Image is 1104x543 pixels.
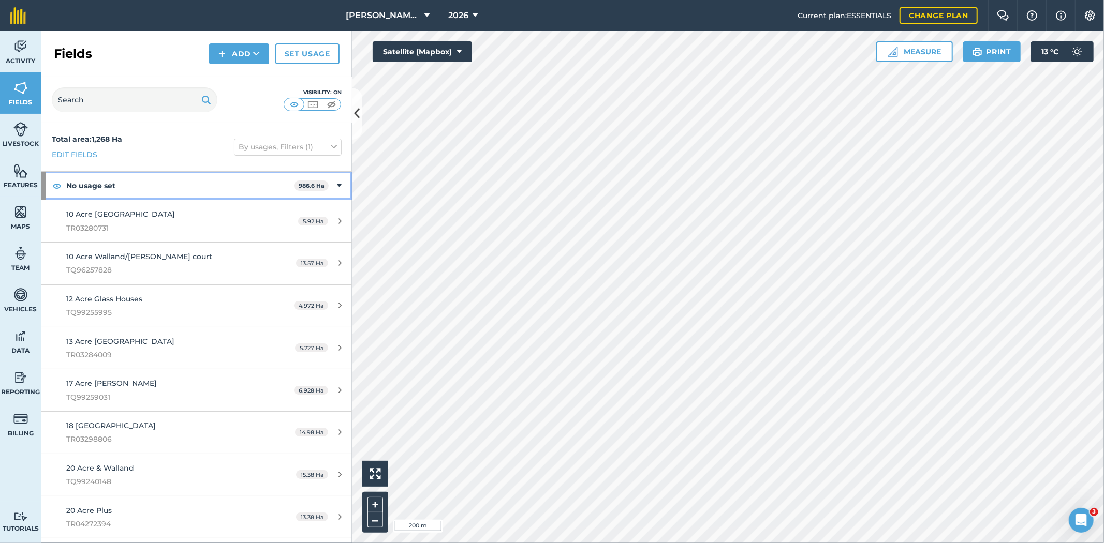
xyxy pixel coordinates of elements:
span: [PERSON_NAME] Brookland Ltd [346,9,421,22]
a: 20 Acre & WallandTQ9924014815.38 Ha [41,454,352,496]
span: TQ99259031 [66,391,261,403]
a: Change plan [900,7,978,24]
img: A question mark icon [1026,10,1038,21]
img: Four arrows, one pointing top left, one top right, one bottom right and the last bottom left [370,468,381,479]
span: TQ96257828 [66,264,261,276]
img: svg+xml;base64,PHN2ZyB4bWxucz0iaHR0cDovL3d3dy53My5vcmcvMjAwMC9zdmciIHdpZHRoPSI1MCIgaGVpZ2h0PSI0MC... [325,99,338,110]
img: svg+xml;base64,PD94bWwgdmVyc2lvbj0iMS4wIiBlbmNvZGluZz0idXRmLTgiPz4KPCEtLSBHZW5lcmF0b3I6IEFkb2JlIE... [13,246,28,261]
img: svg+xml;base64,PD94bWwgdmVyc2lvbj0iMS4wIiBlbmNvZGluZz0idXRmLTgiPz4KPCEtLSBHZW5lcmF0b3I6IEFkb2JlIE... [13,287,28,303]
a: 20 Acre PlusTR0427239413.38 Ha [41,496,352,538]
a: 10 Acre [GEOGRAPHIC_DATA]TR032807315.92 Ha [41,200,352,242]
img: svg+xml;base64,PHN2ZyB4bWxucz0iaHR0cDovL3d3dy53My5vcmcvMjAwMC9zdmciIHdpZHRoPSI1NiIgaGVpZ2h0PSI2MC... [13,80,28,96]
span: 2026 [448,9,468,22]
span: 17 Acre [PERSON_NAME] [66,379,157,388]
span: 5.227 Ha [295,343,328,352]
span: 20 Acre Plus [66,506,112,515]
img: Ruler icon [888,47,898,57]
img: svg+xml;base64,PD94bWwgdmVyc2lvbj0iMS4wIiBlbmNvZGluZz0idXRmLTgiPz4KPCEtLSBHZW5lcmF0b3I6IEFkb2JlIE... [13,328,28,344]
a: 10 Acre Walland/[PERSON_NAME] courtTQ9625782813.57 Ha [41,243,352,284]
input: Search [52,87,217,112]
img: svg+xml;base64,PD94bWwgdmVyc2lvbj0iMS4wIiBlbmNvZGluZz0idXRmLTgiPz4KPCEtLSBHZW5lcmF0b3I6IEFkb2JlIE... [13,122,28,137]
img: svg+xml;base64,PHN2ZyB4bWxucz0iaHR0cDovL3d3dy53My5vcmcvMjAwMC9zdmciIHdpZHRoPSIxOSIgaGVpZ2h0PSIyNC... [201,94,211,106]
h2: Fields [54,46,92,62]
span: 10 Acre [GEOGRAPHIC_DATA] [66,209,175,219]
span: 18 [GEOGRAPHIC_DATA] [66,421,156,430]
span: 6.928 Ha [294,386,328,395]
img: svg+xml;base64,PHN2ZyB4bWxucz0iaHR0cDovL3d3dy53My5vcmcvMjAwMC9zdmciIHdpZHRoPSI1NiIgaGVpZ2h0PSI2MC... [13,204,28,220]
a: Set usage [275,43,340,64]
button: By usages, Filters (1) [234,139,342,155]
a: 18 [GEOGRAPHIC_DATA]TR0329880614.98 Ha [41,412,352,454]
div: Visibility: On [284,88,342,97]
span: 13 Acre [GEOGRAPHIC_DATA] [66,337,174,346]
button: Measure [876,41,953,62]
img: svg+xml;base64,PHN2ZyB4bWxucz0iaHR0cDovL3d3dy53My5vcmcvMjAwMC9zdmciIHdpZHRoPSIxNyIgaGVpZ2h0PSIxNy... [1056,9,1066,22]
button: Print [963,41,1021,62]
img: A cog icon [1084,10,1096,21]
span: 13.57 Ha [296,259,328,267]
span: TR03280731 [66,222,261,234]
img: svg+xml;base64,PHN2ZyB4bWxucz0iaHR0cDovL3d3dy53My5vcmcvMjAwMC9zdmciIHdpZHRoPSI1NiIgaGVpZ2h0PSI2MC... [13,163,28,178]
span: TR03284009 [66,349,261,360]
button: Satellite (Mapbox) [373,41,472,62]
span: 10 Acre Walland/[PERSON_NAME] court [66,252,212,261]
iframe: Intercom live chat [1069,508,1094,533]
img: Two speech bubbles overlapping with the left bubble in the forefront [997,10,1009,21]
a: 13 Acre [GEOGRAPHIC_DATA]TR032840095.227 Ha [41,327,352,369]
div: No usage set986.6 Ha [41,172,352,200]
a: 12 Acre Glass HousesTQ992559954.972 Ha [41,285,352,327]
span: TQ99255995 [66,307,261,318]
button: 13 °C [1031,41,1094,62]
img: svg+xml;base64,PHN2ZyB4bWxucz0iaHR0cDovL3d3dy53My5vcmcvMjAwMC9zdmciIHdpZHRoPSIxOCIgaGVpZ2h0PSIyNC... [52,179,62,192]
span: Current plan : ESSENTIALS [798,10,891,21]
span: 12 Acre Glass Houses [66,294,142,304]
span: 13.38 Ha [296,512,328,521]
a: 17 Acre [PERSON_NAME]TQ992590316.928 Ha [41,369,352,411]
img: svg+xml;base64,PD94bWwgdmVyc2lvbj0iMS4wIiBlbmNvZGluZz0idXRmLTgiPz4KPCEtLSBHZW5lcmF0b3I6IEFkb2JlIE... [13,39,28,54]
span: TR03298806 [66,433,261,445]
a: Edit fields [52,149,97,160]
img: svg+xml;base64,PHN2ZyB4bWxucz0iaHR0cDovL3d3dy53My5vcmcvMjAwMC9zdmciIHdpZHRoPSI1MCIgaGVpZ2h0PSI0MC... [288,99,301,110]
span: 13 ° C [1041,41,1058,62]
img: svg+xml;base64,PD94bWwgdmVyc2lvbj0iMS4wIiBlbmNvZGluZz0idXRmLTgiPz4KPCEtLSBHZW5lcmF0b3I6IEFkb2JlIE... [13,512,28,522]
img: svg+xml;base64,PD94bWwgdmVyc2lvbj0iMS4wIiBlbmNvZGluZz0idXRmLTgiPz4KPCEtLSBHZW5lcmF0b3I6IEFkb2JlIE... [13,370,28,385]
button: + [367,497,383,512]
span: 15.38 Ha [296,470,328,479]
img: svg+xml;base64,PHN2ZyB4bWxucz0iaHR0cDovL3d3dy53My5vcmcvMjAwMC9zdmciIHdpZHRoPSI1MCIgaGVpZ2h0PSI0MC... [306,99,319,110]
img: fieldmargin Logo [10,7,26,24]
strong: Total area : 1,268 Ha [52,134,122,144]
span: 14.98 Ha [295,428,328,436]
strong: 986.6 Ha [299,182,325,189]
span: 3 [1090,508,1098,516]
span: 4.972 Ha [294,301,328,310]
img: svg+xml;base64,PHN2ZyB4bWxucz0iaHR0cDovL3d3dy53My5vcmcvMjAwMC9zdmciIHdpZHRoPSIxNCIgaGVpZ2h0PSIyNC... [218,48,226,60]
img: svg+xml;base64,PD94bWwgdmVyc2lvbj0iMS4wIiBlbmNvZGluZz0idXRmLTgiPz4KPCEtLSBHZW5lcmF0b3I6IEFkb2JlIE... [1067,41,1087,62]
strong: No usage set [66,172,294,200]
button: Add [209,43,269,64]
button: – [367,512,383,527]
span: 20 Acre & Walland [66,463,134,473]
span: TR04272394 [66,518,261,530]
span: TQ99240148 [66,476,261,487]
span: 5.92 Ha [298,217,328,225]
img: svg+xml;base64,PD94bWwgdmVyc2lvbj0iMS4wIiBlbmNvZGluZz0idXRmLTgiPz4KPCEtLSBHZW5lcmF0b3I6IEFkb2JlIE... [13,411,28,427]
img: svg+xml;base64,PHN2ZyB4bWxucz0iaHR0cDovL3d3dy53My5vcmcvMjAwMC9zdmciIHdpZHRoPSIxOSIgaGVpZ2h0PSIyNC... [973,46,982,58]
